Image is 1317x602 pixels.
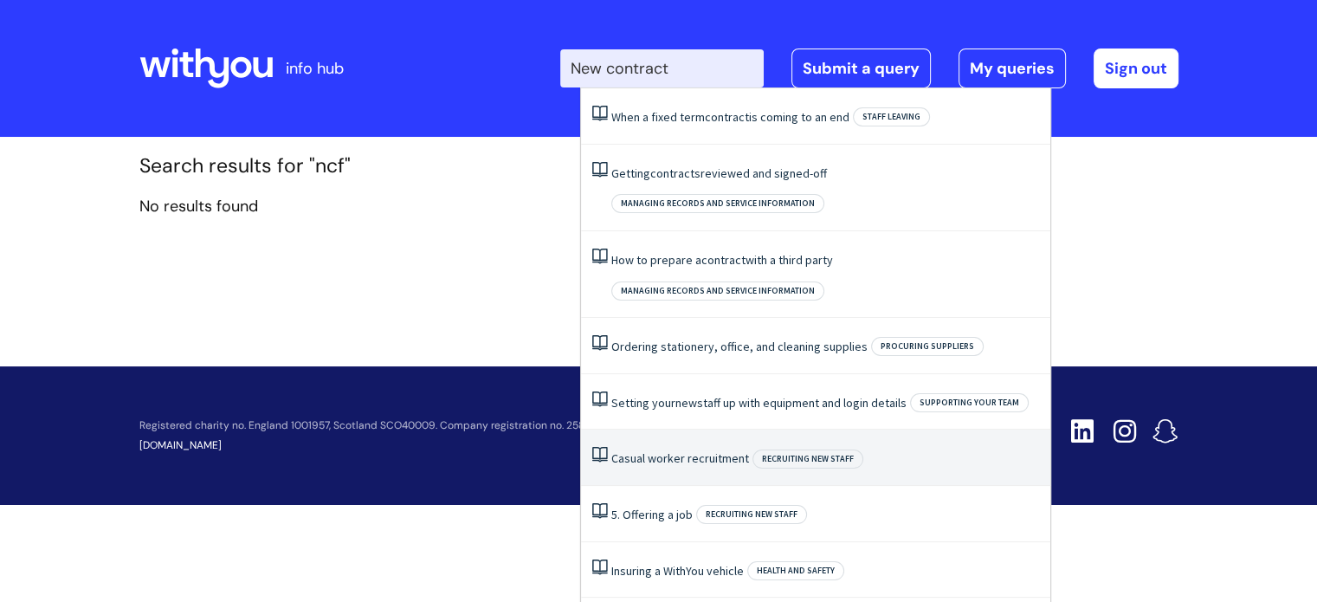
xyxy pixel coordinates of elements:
[611,507,693,522] a: 5. Offering a job
[611,339,868,354] a: Ordering stationery, office, and cleaning supplies
[611,282,824,301] span: Managing records and service information
[286,55,344,82] p: info hub
[752,450,863,469] span: Recruiting new staff
[696,505,807,524] span: Recruiting new staff
[611,252,833,268] a: How to prepare acontractwith a third party
[611,109,849,125] a: When a fixed termcontractis coming to an end
[139,438,222,452] a: [DOMAIN_NAME]
[139,420,912,431] p: Registered charity no. England 1001957, Scotland SCO40009. Company registration no. 2580377
[871,337,984,356] span: Procuring suppliers
[705,109,749,125] span: contract
[1094,49,1178,88] a: Sign out
[853,107,930,126] span: Staff leaving
[560,49,1178,88] div: | -
[675,395,697,411] span: new
[747,561,844,580] span: Health and safety
[910,393,1029,412] span: Supporting your team
[611,194,824,213] span: Managing records and service information
[611,450,749,466] a: Casual worker recruitment
[139,154,1178,178] h1: Search results for "ncf"
[701,252,746,268] span: contract
[650,165,700,181] span: contracts
[139,192,1178,220] p: No results found
[560,49,764,87] input: Search
[791,49,931,88] a: Submit a query
[611,395,907,411] a: Setting yournewstaff up with equipment and login details
[611,563,744,579] a: Insuring a WithYou vehicle
[959,49,1066,88] a: My queries
[611,165,827,181] a: Gettingcontractsreviewed and signed-off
